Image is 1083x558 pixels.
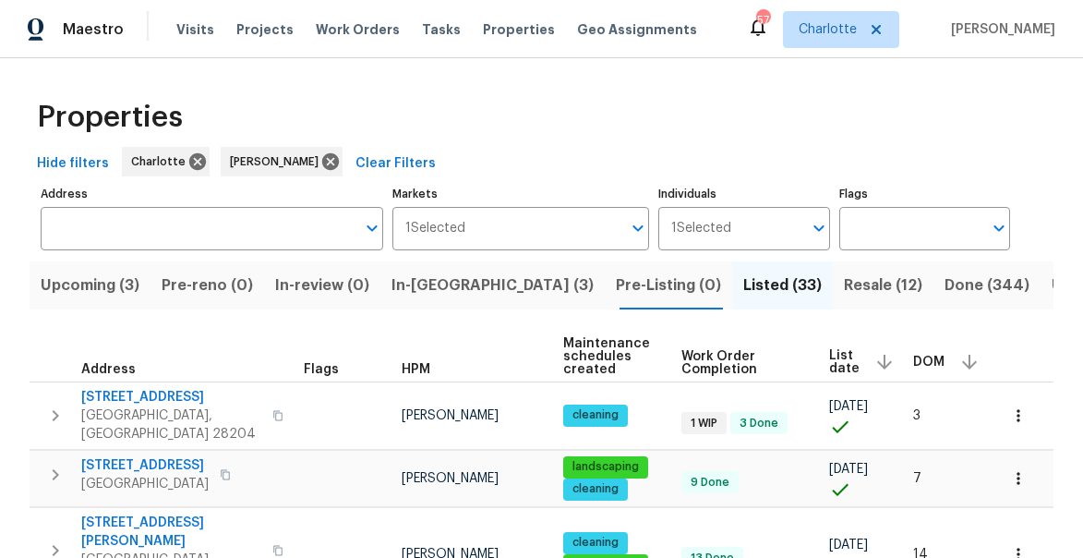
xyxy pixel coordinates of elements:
[230,152,326,171] span: [PERSON_NAME]
[616,273,721,298] span: Pre-Listing (0)
[402,472,499,485] span: [PERSON_NAME]
[944,20,1055,39] span: [PERSON_NAME]
[81,406,261,443] span: [GEOGRAPHIC_DATA], [GEOGRAPHIC_DATA] 28204
[683,416,725,431] span: 1 WIP
[81,475,209,493] span: [GEOGRAPHIC_DATA]
[565,459,646,475] span: landscaping
[829,463,868,476] span: [DATE]
[565,481,626,497] span: cleaning
[37,152,109,176] span: Hide filters
[422,23,461,36] span: Tasks
[625,215,651,241] button: Open
[563,337,650,376] span: Maintenance schedules created
[799,20,857,39] span: Charlotte
[986,215,1012,241] button: Open
[348,147,443,181] button: Clear Filters
[683,475,737,491] span: 9 Done
[30,147,116,181] button: Hide filters
[671,221,731,237] span: 1 Selected
[565,535,626,551] span: cleaning
[81,388,261,406] span: [STREET_ADDRESS]
[221,147,343,176] div: [PERSON_NAME]
[483,20,555,39] span: Properties
[236,20,294,39] span: Projects
[81,363,136,376] span: Address
[41,273,139,298] span: Upcoming (3)
[405,221,465,237] span: 1 Selected
[829,349,860,375] span: List date
[275,273,369,298] span: In-review (0)
[391,273,594,298] span: In-[GEOGRAPHIC_DATA] (3)
[355,152,436,176] span: Clear Filters
[945,273,1029,298] span: Done (344)
[63,20,124,39] span: Maestro
[844,273,922,298] span: Resale (12)
[131,152,193,171] span: Charlotte
[402,363,430,376] span: HPM
[402,409,499,422] span: [PERSON_NAME]
[756,11,769,30] div: 57
[913,356,945,369] span: DOM
[829,539,868,552] span: [DATE]
[681,350,798,376] span: Work Order Completion
[913,472,921,485] span: 7
[743,273,822,298] span: Listed (33)
[162,273,253,298] span: Pre-reno (0)
[565,407,626,423] span: cleaning
[316,20,400,39] span: Work Orders
[176,20,214,39] span: Visits
[81,456,209,475] span: [STREET_ADDRESS]
[732,416,786,431] span: 3 Done
[304,363,339,376] span: Flags
[577,20,697,39] span: Geo Assignments
[392,188,649,200] label: Markets
[37,108,183,127] span: Properties
[41,188,383,200] label: Address
[359,215,385,241] button: Open
[658,188,829,200] label: Individuals
[122,147,210,176] div: Charlotte
[806,215,832,241] button: Open
[913,409,921,422] span: 3
[81,514,261,551] span: [STREET_ADDRESS][PERSON_NAME]
[839,188,1010,200] label: Flags
[829,400,868,413] span: [DATE]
